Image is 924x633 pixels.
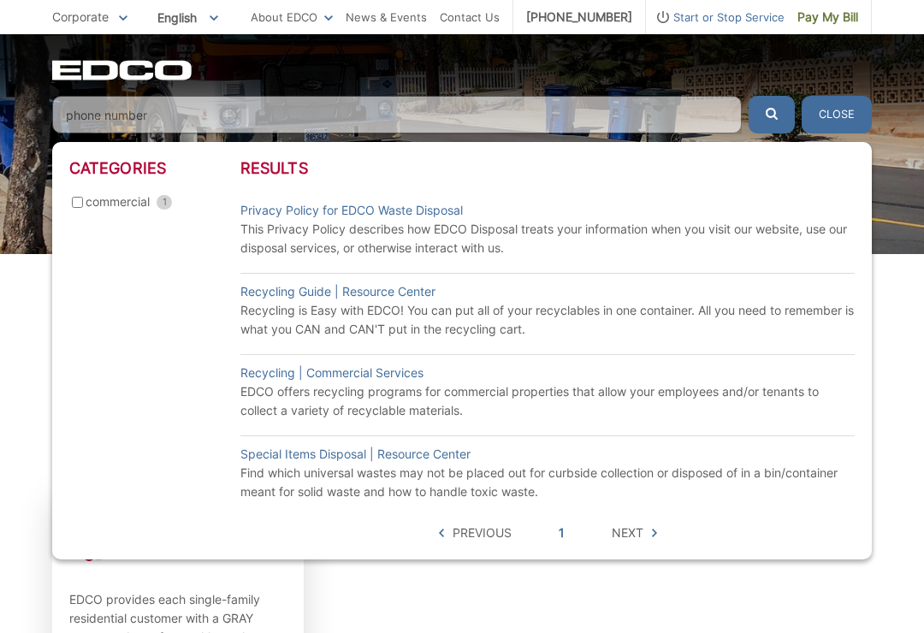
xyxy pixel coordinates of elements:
[145,3,231,32] span: English
[69,159,240,178] h3: Categories
[240,159,855,178] h3: Results
[240,364,423,382] a: Recycling | Commercial Services
[440,8,500,27] a: Contact Us
[240,464,855,501] p: Find which universal wastes may not be placed out for curbside collection or disposed of in a bin...
[251,8,333,27] a: About EDCO
[612,524,643,542] span: Next
[52,60,194,80] a: EDCD logo. Return to the homepage.
[797,8,858,27] span: Pay My Bill
[52,96,742,133] input: Search
[559,524,565,542] a: 1
[453,524,512,542] span: Previous
[749,96,795,133] button: Submit the search query.
[72,197,83,208] input: commercial 1
[240,282,435,301] a: Recycling Guide | Resource Center
[240,445,471,464] a: Special Items Disposal | Resource Center
[240,301,855,339] p: Recycling is Easy with EDCO! You can put all of your recyclables in one container. All you need t...
[52,9,109,24] span: Corporate
[802,96,872,133] button: Close
[240,201,463,220] a: Privacy Policy for EDCO Waste Disposal
[346,8,427,27] a: News & Events
[157,195,172,210] span: 1
[86,192,150,211] span: commercial
[240,382,855,420] p: EDCO offers recycling programs for commercial properties that allow your employees and/or tenants...
[240,220,855,257] p: This Privacy Policy describes how EDCO Disposal treats your information when you visit our websit...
